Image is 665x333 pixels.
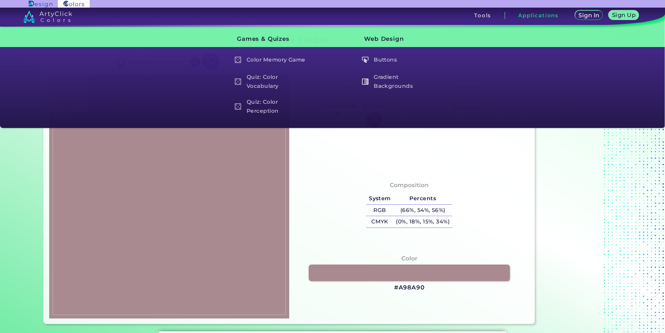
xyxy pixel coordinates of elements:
[358,72,440,92] a: Gradient Backgrounds
[366,205,393,216] h5: RGB
[393,205,452,216] h5: (66%, 54%, 56%)
[393,193,452,204] h5: Percents
[576,11,602,20] a: Sign In
[235,103,241,110] img: icon_game_white.svg
[29,1,52,7] img: ArtyClick Design logo
[353,30,440,48] h3: Web Design
[362,57,369,63] img: icon_click_button_white.svg
[393,216,452,228] h5: (0%, 18%, 15%, 34%)
[579,13,598,18] h5: Sign In
[610,11,638,20] a: Sign Up
[358,53,440,66] a: Buttons
[362,78,369,85] img: icon_gradient_white.svg
[225,30,312,48] h3: Games & Quizes
[231,97,312,117] a: Quiz: Color Perception
[23,10,72,23] img: logo_artyclick_colors_white.svg
[231,72,312,92] a: Quiz: Color Vocabulary
[366,193,393,204] h5: System
[366,216,393,228] h5: CMYK
[401,253,417,263] h4: Color
[518,13,559,18] h3: Applications
[231,53,312,66] a: Color Memory Game
[538,33,624,327] iframe: Advertisement
[235,78,241,85] img: icon_game_white.svg
[613,12,635,18] h5: Sign Up
[394,284,425,292] h3: #A98A90
[358,53,439,66] h5: Buttons
[53,78,286,315] img: db6751ab-b8e8-4ed1-a505-82d38a427b6c
[235,57,241,63] img: icon_game_white.svg
[358,72,439,92] h5: Gradient Backgrounds
[474,13,491,18] h3: Tools
[390,180,429,190] h4: Composition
